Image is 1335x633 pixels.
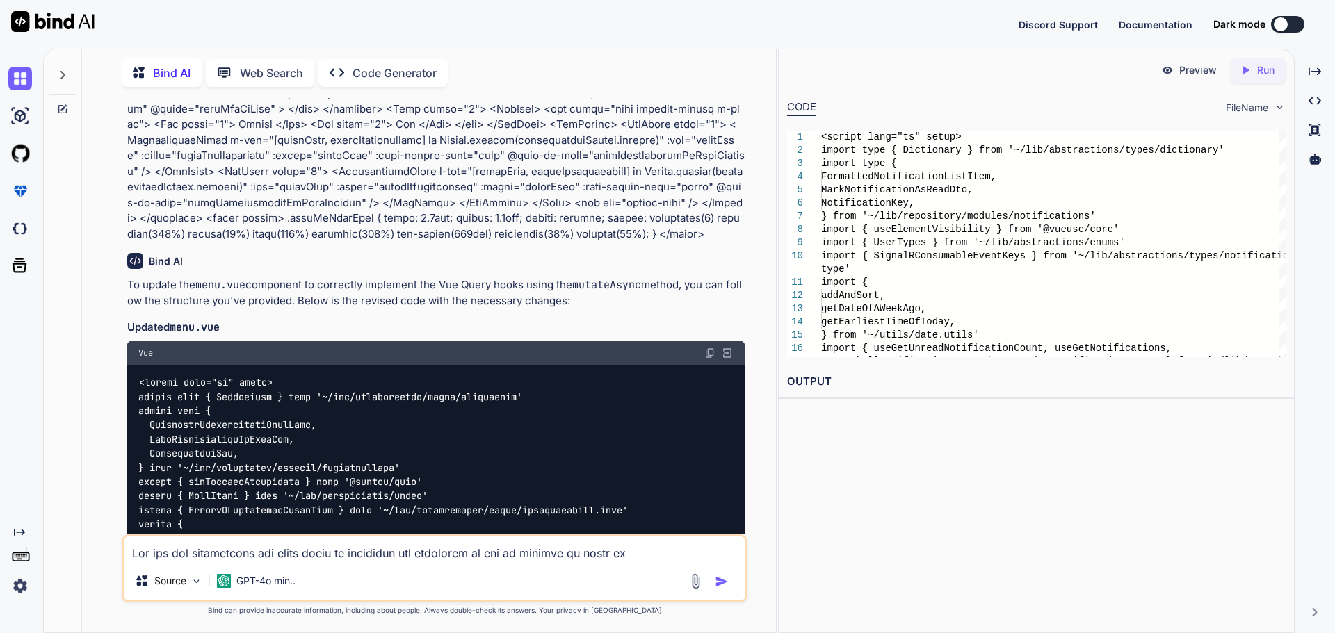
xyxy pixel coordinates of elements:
img: chat [8,67,32,90]
div: 1 [787,131,803,144]
span: import type { [821,158,897,169]
h6: Bind AI [149,254,183,268]
span: } from '~/lib/repository/modules/notifications' [821,211,1096,222]
div: 10 [787,249,803,263]
h2: OUTPUT [779,365,1294,398]
img: Pick Models [191,575,202,587]
span: type' [821,263,850,274]
p: Code Generator [353,65,437,81]
h3: Updated [127,320,745,336]
span: s/types/dictionary' [1113,145,1224,156]
span: import { UserTypes } from '~/lib/abstractions/enum [821,237,1113,248]
img: preview [1161,64,1174,76]
img: Open in Browser [721,347,734,359]
span: fications, [1113,343,1172,354]
img: darkCloudIdeIcon [8,217,32,240]
div: 5 [787,183,803,197]
span: Vue [138,347,153,359]
span: } from '~/utils/date.utils' [821,329,979,340]
span: abstractions/types/notifications. [1113,250,1306,261]
span: import { SignalRConsumableEventKeys } from '~/lib/ [821,250,1113,261]
img: attachment [688,573,704,589]
span: FileName [1226,101,1268,115]
span: useMarkAllNotificationsAsRead, useUpdateNotificati [821,356,1113,367]
span: <script lang="ts" setup> [821,131,962,142]
span: import { useGetUnreadNotificationCount, useGetNoti [821,343,1113,354]
span: import type { Dictionary } from '~/lib/abstraction [821,145,1113,156]
img: ai-studio [8,104,32,128]
img: settings [8,574,32,598]
span: Dark mode [1213,17,1265,31]
p: Web Search [240,65,303,81]
img: githubLight [8,142,32,165]
span: Discord Support [1019,19,1098,31]
span: import { useElementVisibility } from '@vueuse/core [821,224,1113,235]
div: CODE [787,99,816,116]
img: Bind AI [11,11,95,32]
div: 6 [787,197,803,210]
div: 7 [787,210,803,223]
div: 3 [787,157,803,170]
span: onStatus } from '~/lib/repository/ [1113,356,1312,367]
p: Run [1257,63,1275,77]
span: FormattedNotificationListItem, [821,171,996,182]
p: Bind can provide inaccurate information, including about people. Always double-check its answers.... [122,605,747,616]
span: MarkNotificationAsReadDto, [821,184,973,195]
span: import { [821,277,868,288]
img: chevron down [1274,101,1286,113]
div: 15 [787,329,803,342]
div: 9 [787,236,803,249]
span: s' [1113,237,1125,248]
button: Discord Support [1019,17,1098,32]
p: Bind AI [153,65,191,81]
div: 2 [787,144,803,157]
div: 14 [787,315,803,329]
img: GPT-4o mini [217,574,231,588]
div: 12 [787,289,803,302]
span: Documentation [1119,19,1192,31]
div: 11 [787,276,803,289]
div: 16 [787,342,803,355]
code: mutateAsync [572,278,641,292]
button: Documentation [1119,17,1192,32]
div: 8 [787,223,803,236]
p: Source [154,574,186,588]
span: getDateOfAWeekAgo, [821,303,926,314]
span: ' [1113,224,1119,235]
p: Preview [1179,63,1217,77]
code: menu.vue [195,278,245,292]
p: GPT-4o min.. [236,574,296,588]
img: icon [715,575,729,589]
span: NotificationKey, [821,197,914,208]
img: premium [8,179,32,203]
span: addAndSort, [821,290,885,301]
p: To update the component to correctly implement the Vue Query hooks using the method, you can foll... [127,277,745,309]
img: copy [704,347,715,359]
div: 4 [787,170,803,183]
code: menu.vue [170,320,220,334]
span: getEarliestTimeOfToday, [821,316,955,327]
div: 13 [787,302,803,315]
